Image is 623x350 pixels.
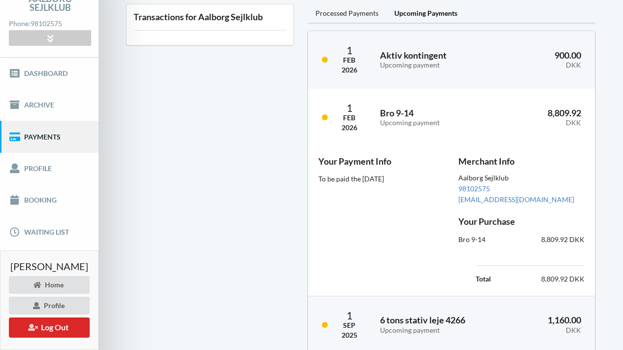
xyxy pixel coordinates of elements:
button: Log Out [9,317,90,338]
div: To be paid the [DATE] [318,174,445,184]
div: Feb [342,113,357,123]
div: Phone: [9,17,91,31]
div: 1 [342,310,357,320]
div: Upcoming payment [380,61,494,70]
div: Bro 9-14 [451,228,521,251]
div: Profile [9,297,90,315]
h3: Your Payment Info [318,156,445,167]
h3: 1,160.00 [513,315,581,334]
h3: Transactions for Aalborg Sejlklub [134,11,286,23]
div: Sep [342,320,357,330]
h3: Bro 9-14 [380,107,487,127]
div: 2025 [342,330,357,340]
div: 2026 [342,123,357,133]
div: Upcoming Payments [386,4,465,24]
h3: Merchant Info [458,156,585,167]
h3: Aktiv kontingent [380,50,494,70]
div: 8,809.92 DKK [521,228,591,251]
div: Feb [342,55,357,65]
h3: Your Purchase [458,216,585,227]
div: Upcoming payment [380,119,487,127]
div: 1 [342,45,357,55]
div: DKK [513,326,581,335]
b: Total [476,275,491,283]
div: DKK [507,61,581,70]
h3: 8,809.92 [500,107,581,127]
div: Processed Payments [308,4,386,24]
h3: 900.00 [507,50,581,70]
div: Home [9,276,90,294]
a: [EMAIL_ADDRESS][DOMAIN_NAME] [458,195,574,204]
div: 1 [342,103,357,113]
td: 8,809.92 DKK [508,273,585,286]
div: 2026 [342,65,357,75]
span: [PERSON_NAME] [10,261,88,271]
div: Aalborg Sejlklub [458,174,585,183]
h3: 6 tons stativ leje 4266 [380,315,500,334]
div: Upcoming payment [380,326,500,335]
div: DKK [500,119,581,127]
a: 98102575 [458,184,490,193]
strong: 98102575 [31,19,62,28]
